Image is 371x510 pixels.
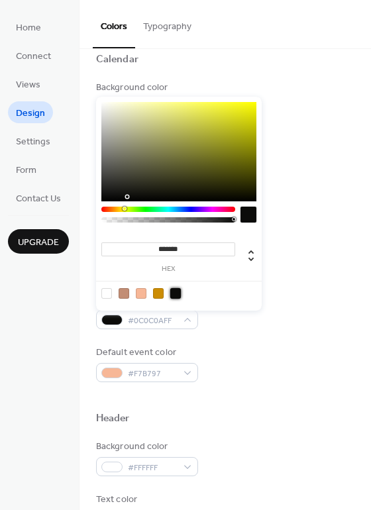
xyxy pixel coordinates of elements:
[8,73,48,95] a: Views
[96,440,195,454] div: Background color
[8,16,49,38] a: Home
[96,412,130,426] div: Header
[128,461,177,475] span: #FFFFFF
[16,135,50,149] span: Settings
[96,346,195,360] div: Default event color
[8,158,44,180] a: Form
[8,44,59,66] a: Connect
[8,229,69,254] button: Upgrade
[16,107,45,121] span: Design
[170,288,181,299] div: rgb(12, 12, 10)
[8,101,53,123] a: Design
[18,236,59,250] span: Upgrade
[101,288,112,299] div: rgb(255, 255, 255)
[153,288,164,299] div: rgb(204, 141, 4)
[96,53,138,67] div: Calendar
[96,81,195,95] div: Background color
[8,130,58,152] a: Settings
[16,21,41,35] span: Home
[16,192,61,206] span: Contact Us
[16,164,36,178] span: Form
[8,187,69,209] a: Contact Us
[16,78,40,92] span: Views
[96,493,195,507] div: Text color
[128,367,177,381] span: #F7B797
[16,50,51,64] span: Connect
[136,288,146,299] div: rgb(247, 183, 151)
[128,314,177,328] span: #0C0C0AFF
[101,266,235,273] label: hex
[119,288,129,299] div: rgb(194, 141, 116)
